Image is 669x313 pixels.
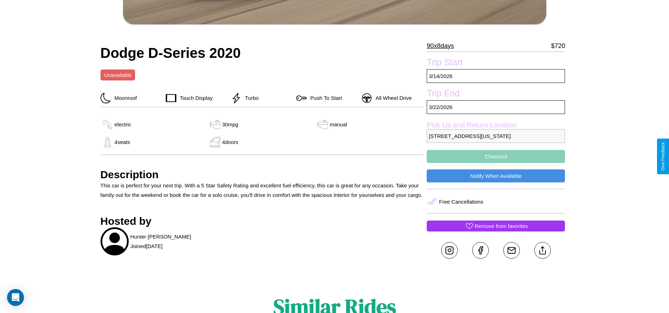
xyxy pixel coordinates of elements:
[130,232,191,241] p: Hunter [PERSON_NAME]
[222,120,238,129] p: 30 mpg
[115,137,130,147] p: 4 seats
[307,93,342,103] p: Push To Start
[427,69,565,83] p: 3 / 14 / 2026
[130,241,163,251] p: Joined [DATE]
[427,121,565,129] label: Pick Up and Return Location
[427,100,565,114] p: 3 / 22 / 2026
[661,142,665,171] div: Give Feedback
[372,93,412,103] p: All Wheel Drive
[427,129,565,143] p: [STREET_ADDRESS][US_STATE]
[475,221,528,231] p: Remove from favorites
[101,181,424,200] p: This car is perfect for your next trip. With a 5 Star Safety Rating and excellent fuel efficiency...
[222,137,238,147] p: 4 doors
[427,40,454,52] p: 90 x 8 days
[242,93,259,103] p: Turbo
[111,93,137,103] p: Moonroof
[176,93,213,103] p: Touch Display
[208,137,222,148] img: gas
[439,197,483,206] p: Free Cancellations
[427,169,565,182] button: Notify When Available
[427,88,565,100] label: Trip End
[104,70,132,80] p: Unavailable
[7,289,24,306] div: Open Intercom Messenger
[316,119,330,130] img: gas
[101,119,115,130] img: gas
[115,120,132,129] p: electric
[101,137,115,148] img: gas
[101,169,424,181] h3: Description
[101,215,424,227] h3: Hosted by
[427,57,565,69] label: Trip Start
[551,40,565,52] p: $ 720
[208,119,222,130] img: gas
[427,150,565,163] button: Checkout
[101,45,424,61] h2: Dodge D-Series 2020
[330,120,347,129] p: manual
[427,221,565,231] button: Remove from favorites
